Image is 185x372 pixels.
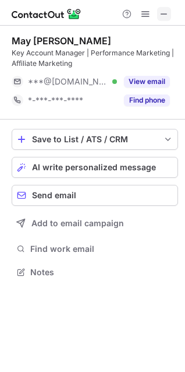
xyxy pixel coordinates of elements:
[12,7,81,21] img: ContactOut v5.3.10
[12,213,178,234] button: Add to email campaign
[28,76,108,87] span: ***@[DOMAIN_NAME]
[12,35,111,47] div: May [PERSON_NAME]
[124,94,170,106] button: Reveal Button
[124,76,170,87] button: Reveal Button
[32,163,156,172] span: AI write personalized message
[12,48,178,69] div: Key Account Manager | Performance Marketing | Affiliate Marketing
[30,267,173,278] span: Notes
[12,157,178,178] button: AI write personalized message
[32,191,76,200] span: Send email
[31,219,124,228] span: Add to email campaign
[30,244,173,254] span: Find work email
[12,264,178,280] button: Notes
[12,129,178,150] button: save-profile-one-click
[12,241,178,257] button: Find work email
[32,135,158,144] div: Save to List / ATS / CRM
[12,185,178,206] button: Send email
